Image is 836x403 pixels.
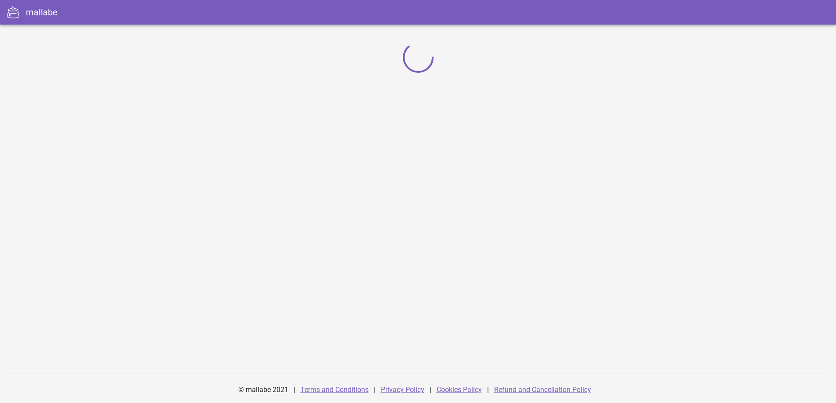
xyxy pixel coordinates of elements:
div: © mallabe 2021 [233,379,294,400]
div: | [294,379,295,400]
div: | [487,379,489,400]
div: | [374,379,376,400]
a: Privacy Policy [381,385,424,394]
a: Cookies Policy [437,385,482,394]
div: mallabe [26,6,57,19]
div: | [430,379,431,400]
a: Refund and Cancellation Policy [494,385,591,394]
a: Terms and Conditions [301,385,369,394]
